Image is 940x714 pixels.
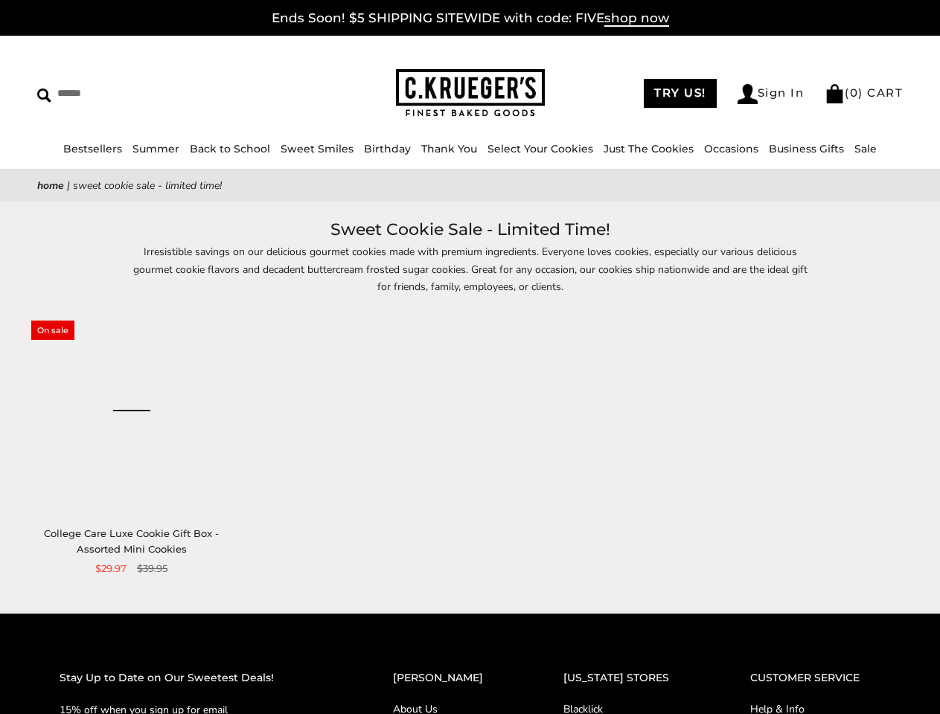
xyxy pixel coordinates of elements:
a: College Care Luxe Cookie Gift Box - Assorted Mini Cookies [31,310,232,511]
h2: CUSTOMER SERVICE [750,669,881,686]
a: Sale [854,142,877,155]
a: Back to School [190,142,270,155]
nav: breadcrumbs [37,177,903,194]
a: Occasions [704,142,758,155]
img: C.KRUEGER'S [396,69,545,118]
input: Search [37,82,235,105]
h1: Sweet Cookie Sale - Limited Time! [60,216,880,243]
a: Select Your Cookies [487,142,593,155]
img: Bag [825,84,845,103]
a: (0) CART [825,86,903,100]
span: On sale [31,321,74,340]
h2: [US_STATE] STORES [563,669,691,686]
span: $29.97 [95,561,127,576]
a: College Care Luxe Cookie Gift Box - Assorted Mini Cookies [44,527,219,555]
h2: Stay Up to Date on Our Sweetest Deals! [60,669,333,686]
img: Search [37,89,51,103]
span: | [67,178,70,193]
a: TRY US! [644,79,717,108]
a: Ends Soon! $5 SHIPPING SITEWIDE with code: FIVEshop now [272,10,669,27]
a: Bestsellers [63,142,122,155]
span: $39.95 [137,561,167,576]
a: Thank You [421,142,477,155]
a: Birthday [364,142,411,155]
a: Home [37,178,64,193]
span: 0 [850,86,859,100]
p: Irresistible savings on our delicious gourmet cookies made with premium ingredients. Everyone lov... [128,243,813,295]
h2: [PERSON_NAME] [393,669,505,686]
span: shop now [604,10,669,27]
img: Account [738,84,758,104]
span: Sweet Cookie Sale - Limited Time! [73,178,222,193]
a: Business Gifts [769,142,844,155]
a: Sweet Smiles [281,142,354,155]
a: Summer [132,142,179,155]
a: Just The Cookies [604,142,694,155]
a: Sign In [738,84,805,104]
